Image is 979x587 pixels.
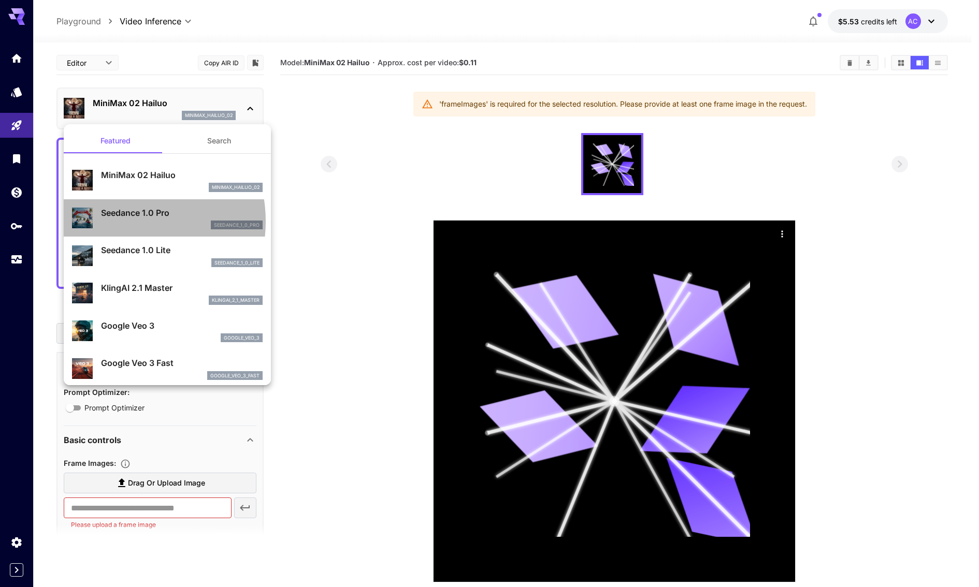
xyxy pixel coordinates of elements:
p: seedance_1_0_lite [214,259,260,267]
div: Seedance 1.0 Liteseedance_1_0_lite [72,240,263,271]
p: Google Veo 3 [101,319,263,332]
p: MiniMax 02 Hailuo [101,169,263,181]
p: Google Veo 3 Fast [101,357,263,369]
button: Featured [64,128,167,153]
p: Seedance 1.0 Lite [101,244,263,256]
p: seedance_1_0_pro [214,222,260,229]
div: MiniMax 02 Hailuominimax_hailuo_02 [72,165,263,196]
p: google_veo_3 [224,334,260,342]
p: klingai_2_1_master [212,297,260,304]
p: google_veo_3_fast [210,372,260,379]
div: Seedance 1.0 Proseedance_1_0_pro [72,202,263,234]
div: Google Veo 3 Fastgoogle_veo_3_fast [72,353,263,384]
div: Google Veo 3google_veo_3 [72,315,263,347]
p: minimax_hailuo_02 [212,184,260,191]
p: KlingAI 2.1 Master [101,282,263,294]
button: Search [167,128,271,153]
p: Seedance 1.0 Pro [101,207,263,219]
div: KlingAI 2.1 Masterklingai_2_1_master [72,277,263,309]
